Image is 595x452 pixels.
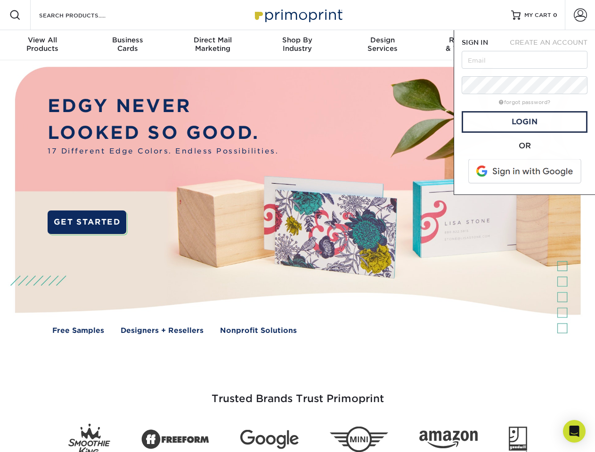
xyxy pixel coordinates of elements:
span: 0 [553,12,557,18]
a: BusinessCards [85,30,170,60]
input: Email [462,51,587,69]
p: LOOKED SO GOOD. [48,120,278,146]
a: DesignServices [340,30,425,60]
div: OR [462,140,587,152]
img: Primoprint [251,5,345,25]
div: Open Intercom Messenger [563,420,586,443]
span: MY CART [524,11,551,19]
img: Google [240,430,299,449]
span: CREATE AN ACCOUNT [510,39,587,46]
a: Direct MailMarketing [170,30,255,60]
a: GET STARTED [48,210,126,234]
div: Services [340,36,425,53]
span: SIGN IN [462,39,488,46]
img: Amazon [419,431,478,449]
h3: Trusted Brands Trust Primoprint [22,370,573,416]
a: Shop ByIndustry [255,30,340,60]
input: SEARCH PRODUCTS..... [38,9,130,21]
div: Cards [85,36,170,53]
a: Resources& Templates [425,30,510,60]
p: EDGY NEVER [48,93,278,120]
a: Nonprofit Solutions [220,325,297,336]
div: & Templates [425,36,510,53]
img: Goodwill [509,427,527,452]
a: Login [462,111,587,133]
span: 17 Different Edge Colors. Endless Possibilities. [48,146,278,157]
span: Design [340,36,425,44]
div: Marketing [170,36,255,53]
a: Free Samples [52,325,104,336]
a: forgot password? [499,99,550,105]
a: Designers + Resellers [121,325,204,336]
div: Industry [255,36,340,53]
span: Direct Mail [170,36,255,44]
span: Shop By [255,36,340,44]
span: Resources [425,36,510,44]
span: Business [85,36,170,44]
